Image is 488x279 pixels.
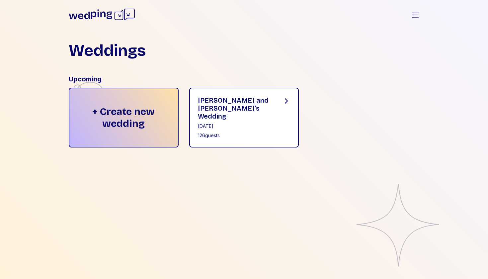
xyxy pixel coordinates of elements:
[198,132,272,139] div: 126 guests
[198,96,272,120] div: [PERSON_NAME] and [PERSON_NAME]'s Wedding
[198,123,272,130] div: [DATE]
[69,43,146,58] h1: Weddings
[69,74,419,84] div: Upcoming
[69,88,179,147] div: + Create new wedding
